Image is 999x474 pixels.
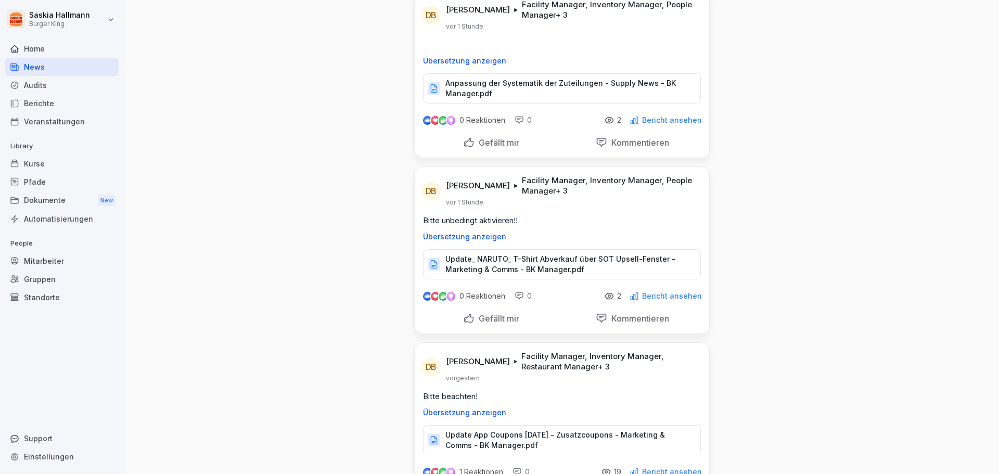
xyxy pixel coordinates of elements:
[5,252,119,270] a: Mitarbeiter
[459,292,505,300] p: 0 Reaktionen
[522,175,697,196] p: Facility Manager, Inventory Manager, People Manager + 3
[475,137,519,148] p: Gefällt mir
[617,116,621,124] p: 2
[423,116,431,124] img: like
[431,292,439,300] img: love
[423,233,701,241] p: Übersetzung anzeigen
[5,429,119,447] div: Support
[423,391,701,402] p: Bitte beachten!
[5,210,119,228] a: Automatisierungen
[515,291,532,301] div: 0
[5,235,119,252] p: People
[29,11,90,20] p: Saskia Hallmann
[5,191,119,210] div: Dokumente
[5,76,119,94] a: Audits
[446,181,510,191] p: [PERSON_NAME]
[422,6,441,24] div: DB
[607,313,669,324] p: Kommentieren
[5,447,119,466] a: Einstellungen
[423,86,701,97] a: Anpassung der Systematik der Zuteilungen - Supply News - BK Manager.pdf
[446,291,455,301] img: inspiring
[423,292,431,300] img: like
[446,356,510,367] p: [PERSON_NAME]
[445,78,690,99] p: Anpassung der Systematik der Zuteilungen - Supply News - BK Manager.pdf
[5,138,119,155] p: Library
[642,292,702,300] p: Bericht ansehen
[422,182,441,200] div: DB
[515,115,532,125] div: 0
[445,430,690,451] p: Update App Coupons [DATE] - Zusatzcoupons - Marketing & Comms - BK Manager.pdf
[439,292,447,301] img: celebrate
[5,94,119,112] a: Berichte
[445,254,690,275] p: Update_ NARUTO_ T-Shirt Abverkauf über SOT Upsell-Fenster - Marketing & Comms - BK Manager.pdf
[98,195,116,207] div: New
[5,58,119,76] a: News
[607,137,669,148] p: Kommentieren
[446,198,483,207] p: vor 1 Stunde
[423,57,701,65] p: Übersetzung anzeigen
[475,313,519,324] p: Gefällt mir
[423,438,701,449] a: Update App Coupons [DATE] - Zusatzcoupons - Marketing & Comms - BK Manager.pdf
[431,117,439,124] img: love
[459,116,505,124] p: 0 Reaktionen
[423,408,701,417] p: Übersetzung anzeigen
[5,288,119,306] a: Standorte
[446,5,510,15] p: [PERSON_NAME]
[5,173,119,191] a: Pfade
[446,22,483,31] p: vor 1 Stunde
[5,40,119,58] a: Home
[5,270,119,288] a: Gruppen
[446,374,480,382] p: vorgestern
[29,20,90,28] p: Burger King
[5,155,119,173] a: Kurse
[423,215,701,226] p: Bitte unbedingt aktivieren!!
[617,292,621,300] p: 2
[423,262,701,273] a: Update_ NARUTO_ T-Shirt Abverkauf über SOT Upsell-Fenster - Marketing & Comms - BK Manager.pdf
[521,351,696,372] p: Facility Manager, Inventory Manager, Restaurant Manager + 3
[5,112,119,131] a: Veranstaltungen
[642,116,702,124] p: Bericht ansehen
[439,116,447,125] img: celebrate
[5,191,119,210] a: DokumenteNew
[446,116,455,125] img: inspiring
[422,357,441,376] div: DB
